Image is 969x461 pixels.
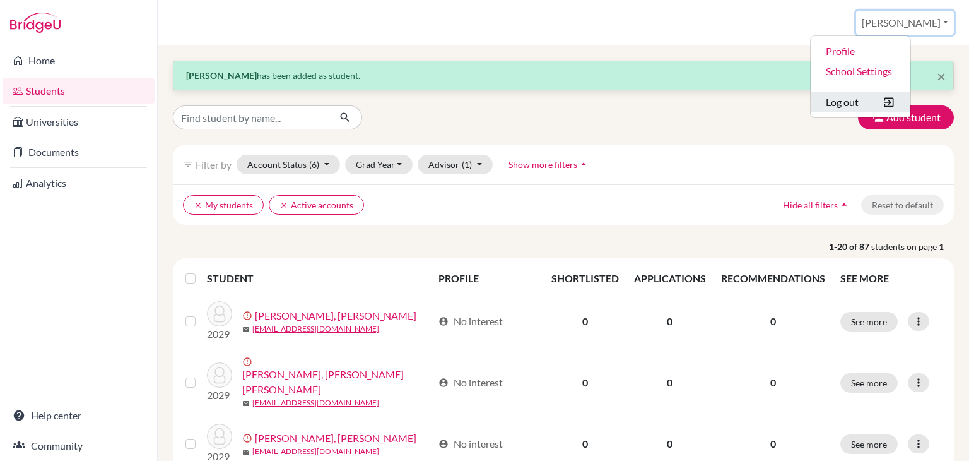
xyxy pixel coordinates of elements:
[242,433,255,443] span: error_outline
[840,373,898,393] button: See more
[252,446,379,457] a: [EMAIL_ADDRESS][DOMAIN_NAME]
[811,41,910,61] a: Profile
[207,326,232,342] p: 2029
[626,263,714,294] th: APPLICATIONS
[462,159,472,170] span: (1)
[3,78,155,104] a: Students
[544,349,626,416] td: 0
[3,109,155,135] a: Universities
[186,69,941,82] p: has been added as student.
[242,400,250,407] span: mail
[438,436,503,452] div: No interest
[186,70,257,81] strong: [PERSON_NAME]
[937,69,946,84] button: Close
[544,294,626,349] td: 0
[242,311,255,321] span: error_outline
[840,312,898,332] button: See more
[544,263,626,294] th: SHORTLISTED
[242,448,250,456] span: mail
[3,403,155,428] a: Help center
[438,378,449,388] span: account_circle
[207,301,232,326] img: Abbas Dakhuda Robari, Mayed Rashid
[309,159,319,170] span: (6)
[438,375,503,390] div: No interest
[937,67,946,85] span: ×
[3,140,155,165] a: Documents
[714,263,833,294] th: RECOMMENDATIONS
[183,195,264,215] button: clearMy students
[829,240,871,253] strong: 1-20 of 87
[438,439,449,449] span: account_circle
[3,171,155,196] a: Analytics
[871,240,954,253] span: students on page 1
[508,159,577,170] span: Show more filters
[173,105,329,129] input: Find student by name...
[721,375,825,390] p: 0
[196,159,232,171] span: Filter by
[626,349,714,416] td: 0
[237,155,340,174] button: Account Status(6)
[577,158,590,171] i: arrow_drop_up
[811,92,910,112] button: Log out
[194,201,203,210] i: clear
[418,155,493,174] button: Advisor(1)
[207,263,431,294] th: STUDENT
[438,316,449,326] span: account_circle
[242,326,250,333] span: mail
[772,195,861,215] button: Hide all filtersarrow_drop_up
[3,433,155,458] a: Community
[255,308,416,323] a: [PERSON_NAME], [PERSON_NAME]
[840,434,898,454] button: See more
[810,35,911,118] ul: [PERSON_NAME]
[279,201,288,210] i: clear
[811,61,910,81] a: School Settings
[207,362,232,388] img: Abbas Murad Yousif Albalooshi, Fatima Walid
[252,323,379,335] a: [EMAIL_ADDRESS][DOMAIN_NAME]
[183,159,193,169] i: filter_list
[242,367,433,397] a: [PERSON_NAME], [PERSON_NAME] [PERSON_NAME]
[438,314,503,329] div: No interest
[838,198,850,211] i: arrow_drop_up
[252,397,379,409] a: [EMAIL_ADDRESS][DOMAIN_NAME]
[269,195,364,215] button: clearActive accounts
[833,263,949,294] th: SEE MORE
[721,436,825,452] p: 0
[721,314,825,329] p: 0
[783,200,838,210] span: Hide all filters
[856,11,954,35] button: [PERSON_NAME]
[207,388,232,403] p: 2029
[10,13,61,33] img: Bridge-U
[255,431,416,446] a: [PERSON_NAME], [PERSON_NAME]
[861,195,944,215] button: Reset to default
[207,424,232,449] img: Abdalla Yousif Aldarmaki, Hamdan Ahmed
[431,263,544,294] th: PROFILE
[626,294,714,349] td: 0
[345,155,413,174] button: Grad Year
[498,155,601,174] button: Show more filtersarrow_drop_up
[3,48,155,73] a: Home
[242,357,255,367] span: error_outline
